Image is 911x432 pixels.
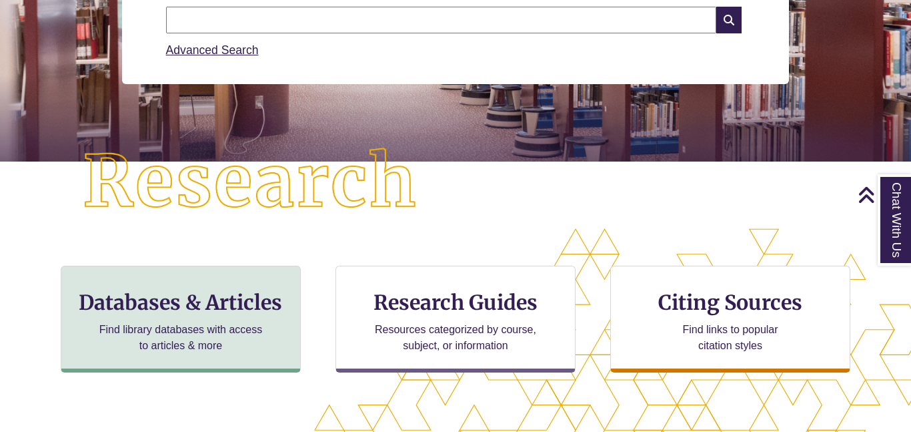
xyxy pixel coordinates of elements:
h3: Research Guides [347,290,564,315]
p: Find library databases with access to articles & more [94,322,268,354]
a: Research Guides Resources categorized by course, subject, or information [335,266,576,373]
h3: Citing Sources [649,290,812,315]
p: Resources categorized by course, subject, or information [369,322,543,354]
a: Databases & Articles Find library databases with access to articles & more [61,266,301,373]
i: Search [716,7,742,33]
img: Research [45,111,455,254]
h3: Databases & Articles [72,290,289,315]
a: Citing Sources Find links to popular citation styles [610,266,850,373]
a: Back to Top [858,186,908,204]
a: Advanced Search [166,43,259,57]
p: Find links to popular citation styles [666,322,796,354]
